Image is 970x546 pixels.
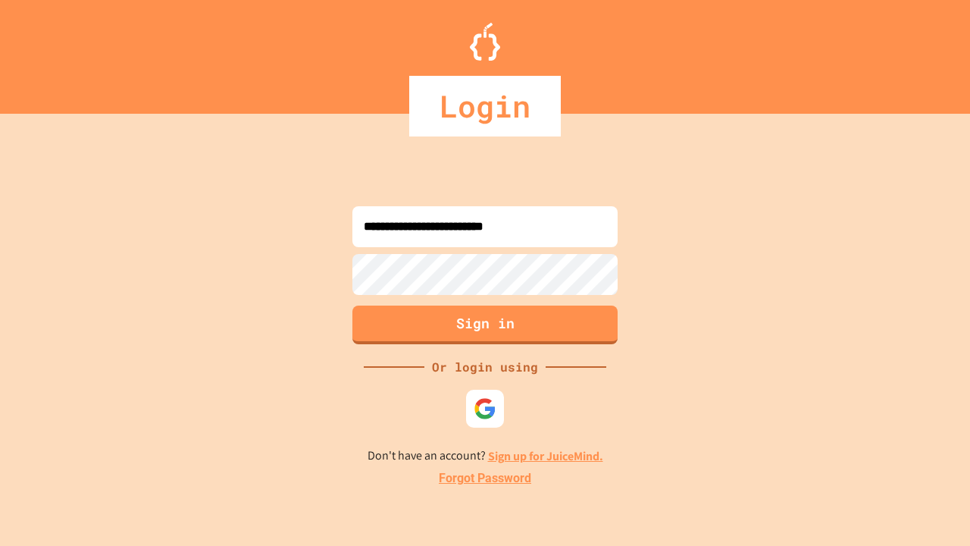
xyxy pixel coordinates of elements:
img: google-icon.svg [474,397,496,420]
div: Or login using [424,358,546,376]
button: Sign in [352,306,618,344]
img: Logo.svg [470,23,500,61]
p: Don't have an account? [368,447,603,466]
a: Sign up for JuiceMind. [488,448,603,464]
div: Login [409,76,561,136]
a: Forgot Password [439,469,531,488]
